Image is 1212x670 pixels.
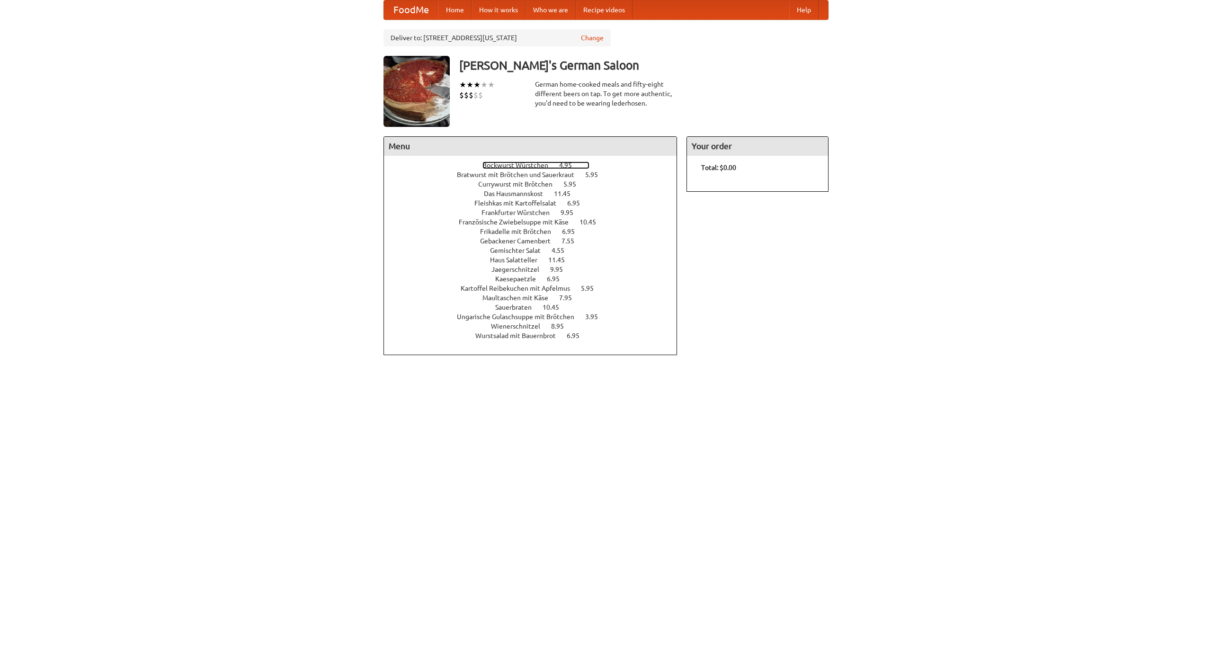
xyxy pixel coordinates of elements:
[461,285,579,292] span: Kartoffel Reibekuchen mit Apfelmus
[535,80,677,108] div: German home-cooked meals and fifty-eight different beers on tap. To get more authentic, you'd nee...
[469,90,473,100] li: $
[474,199,597,207] a: Fleishkas mit Kartoffelsalat 6.95
[482,161,589,169] a: Bockwurst Würstchen 4.95
[488,80,495,90] li: ★
[457,313,584,321] span: Ungarische Gulaschsuppe mit Brötchen
[559,161,581,169] span: 4.95
[491,322,550,330] span: Wienerschnitzel
[459,80,466,90] li: ★
[585,171,607,179] span: 5.95
[472,0,526,19] a: How it works
[457,171,615,179] a: Bratwurst mit Brötchen und Sauerkraut 5.95
[484,190,553,197] span: Das Hausmannskost
[491,322,581,330] a: Wienerschnitzel 8.95
[576,0,633,19] a: Recipe videos
[495,304,541,311] span: Sauerbraten
[457,313,615,321] a: Ungarische Gulaschsuppe mit Brötchen 3.95
[561,209,583,216] span: 9.95
[384,0,438,19] a: FoodMe
[459,56,829,75] h3: [PERSON_NAME]'s German Saloon
[563,180,586,188] span: 5.95
[687,137,828,156] h4: Your order
[383,29,611,46] div: Deliver to: [STREET_ADDRESS][US_STATE]
[550,266,572,273] span: 9.95
[474,199,566,207] span: Fleishkas mit Kartoffelsalat
[559,294,581,302] span: 7.95
[480,237,592,245] a: Gebackener Camenbert 7.55
[789,0,819,19] a: Help
[466,80,473,90] li: ★
[491,266,580,273] a: Jaegerschnitzel 9.95
[552,247,574,254] span: 4.55
[495,275,545,283] span: Kaesepaetzle
[480,237,560,245] span: Gebackener Camenbert
[484,190,588,197] a: Das Hausmannskost 11.45
[480,228,561,235] span: Frikadelle mit Brötchen
[581,33,604,43] a: Change
[459,90,464,100] li: $
[495,275,577,283] a: Kaesepaetzle 6.95
[475,332,565,339] span: Wurstsalad mit Bauernbrot
[543,304,569,311] span: 10.45
[482,294,589,302] a: Maultaschen mit Käse 7.95
[480,228,592,235] a: Frikadelle mit Brötchen 6.95
[438,0,472,19] a: Home
[491,266,549,273] span: Jaegerschnitzel
[482,161,558,169] span: Bockwurst Würstchen
[547,275,569,283] span: 6.95
[473,90,478,100] li: $
[579,218,606,226] span: 10.45
[473,80,481,90] li: ★
[383,56,450,127] img: angular.jpg
[482,294,558,302] span: Maultaschen mit Käse
[585,313,607,321] span: 3.95
[551,322,573,330] span: 8.95
[581,285,603,292] span: 5.95
[490,256,547,264] span: Haus Salatteller
[464,90,469,100] li: $
[495,304,577,311] a: Sauerbraten 10.45
[561,237,584,245] span: 7.55
[478,180,562,188] span: Currywurst mit Brötchen
[526,0,576,19] a: Who we are
[567,332,589,339] span: 6.95
[478,180,594,188] a: Currywurst mit Brötchen 5.95
[481,80,488,90] li: ★
[475,332,597,339] a: Wurstsalad mit Bauernbrot 6.95
[457,171,584,179] span: Bratwurst mit Brötchen und Sauerkraut
[490,247,550,254] span: Gemischter Salat
[554,190,580,197] span: 11.45
[384,137,677,156] h4: Menu
[490,247,582,254] a: Gemischter Salat 4.55
[459,218,614,226] a: Französische Zwiebelsuppe mit Käse 10.45
[548,256,574,264] span: 11.45
[562,228,584,235] span: 6.95
[478,90,483,100] li: $
[461,285,611,292] a: Kartoffel Reibekuchen mit Apfelmus 5.95
[567,199,589,207] span: 6.95
[481,209,559,216] span: Frankfurter Würstchen
[459,218,578,226] span: Französische Zwiebelsuppe mit Käse
[490,256,582,264] a: Haus Salatteller 11.45
[481,209,591,216] a: Frankfurter Würstchen 9.95
[701,164,736,171] b: Total: $0.00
